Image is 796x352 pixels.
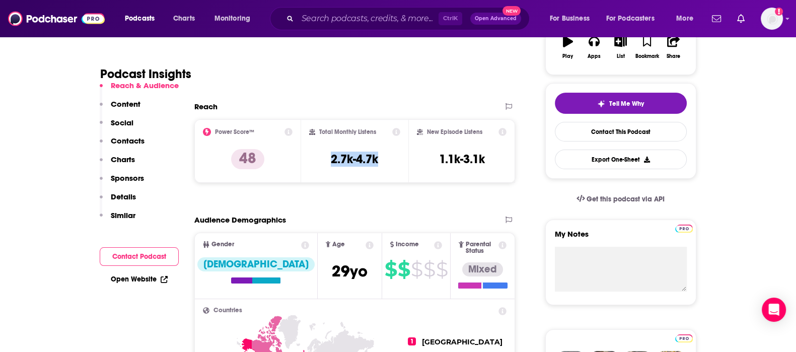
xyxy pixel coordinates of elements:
div: [DEMOGRAPHIC_DATA] [197,257,315,271]
h3: 2.7k-4.7k [331,152,378,167]
span: Charts [173,12,195,26]
div: Bookmark [635,53,659,59]
h2: Power Score™ [215,128,254,135]
span: $ [411,261,422,277]
button: open menu [118,11,168,27]
button: Similar [100,210,135,229]
h2: New Episode Listens [427,128,482,135]
button: Bookmark [634,29,660,65]
span: More [676,12,693,26]
span: Income [396,241,419,248]
span: 29 yo [332,261,368,281]
img: Podchaser - Follow, Share and Rate Podcasts [8,9,105,28]
div: Apps [588,53,601,59]
div: Play [562,53,573,59]
span: $ [385,261,397,277]
button: Content [100,99,140,118]
a: Show notifications dropdown [733,10,749,27]
span: For Podcasters [606,12,655,26]
h2: Reach [194,102,218,111]
p: Similar [111,210,135,220]
label: My Notes [555,229,687,247]
img: tell me why sparkle [597,100,605,108]
button: List [607,29,633,65]
a: Contact This Podcast [555,122,687,142]
a: Get this podcast via API [568,187,673,212]
span: Countries [213,307,242,314]
p: 48 [231,149,264,169]
a: Show notifications dropdown [708,10,725,27]
div: Search podcasts, credits, & more... [279,7,539,30]
span: Parental Status [466,241,497,254]
div: Mixed [462,262,503,276]
p: Content [111,99,140,109]
span: Open Advanced [475,16,517,21]
button: Sponsors [100,173,144,192]
span: Logged in as idcontent [761,8,783,30]
p: Social [111,118,133,127]
h3: 1.1k-3.1k [439,152,485,167]
h2: Total Monthly Listens [319,128,376,135]
button: Apps [581,29,607,65]
p: Charts [111,155,135,164]
p: Sponsors [111,173,144,183]
img: User Profile [761,8,783,30]
span: Monitoring [214,12,250,26]
button: Contact Podcast [100,247,179,266]
a: Pro website [675,333,693,342]
h2: Audience Demographics [194,215,286,225]
span: $ [423,261,435,277]
button: Charts [100,155,135,173]
img: Podchaser Pro [675,225,693,233]
img: Podchaser Pro [675,334,693,342]
button: Show profile menu [761,8,783,30]
p: Details [111,192,136,201]
span: Gender [211,241,234,248]
div: List [617,53,625,59]
button: Export One-Sheet [555,150,687,169]
button: Contacts [100,136,144,155]
button: open menu [207,11,263,27]
div: Open Intercom Messenger [762,298,786,322]
input: Search podcasts, credits, & more... [298,11,439,27]
button: Social [100,118,133,136]
span: $ [436,261,448,277]
span: [GEOGRAPHIC_DATA] [422,337,502,346]
span: Podcasts [125,12,155,26]
span: Age [332,241,345,248]
div: Share [667,53,680,59]
a: Pro website [675,223,693,233]
button: Details [100,192,136,210]
h1: Podcast Insights [100,66,191,82]
span: For Business [550,12,590,26]
button: Share [660,29,686,65]
button: Reach & Audience [100,81,179,99]
button: open menu [669,11,706,27]
p: Reach & Audience [111,81,179,90]
button: open menu [543,11,602,27]
span: 1 [408,337,416,345]
span: New [502,6,521,16]
p: Contacts [111,136,144,146]
span: $ [398,261,410,277]
button: tell me why sparkleTell Me Why [555,93,687,114]
button: Open AdvancedNew [470,13,521,25]
span: Get this podcast via API [587,195,665,203]
button: Play [555,29,581,65]
a: Open Website [111,275,168,284]
button: open menu [600,11,669,27]
span: Tell Me Why [609,100,644,108]
span: Ctrl K [439,12,462,25]
svg: Add a profile image [775,8,783,16]
a: Charts [167,11,201,27]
